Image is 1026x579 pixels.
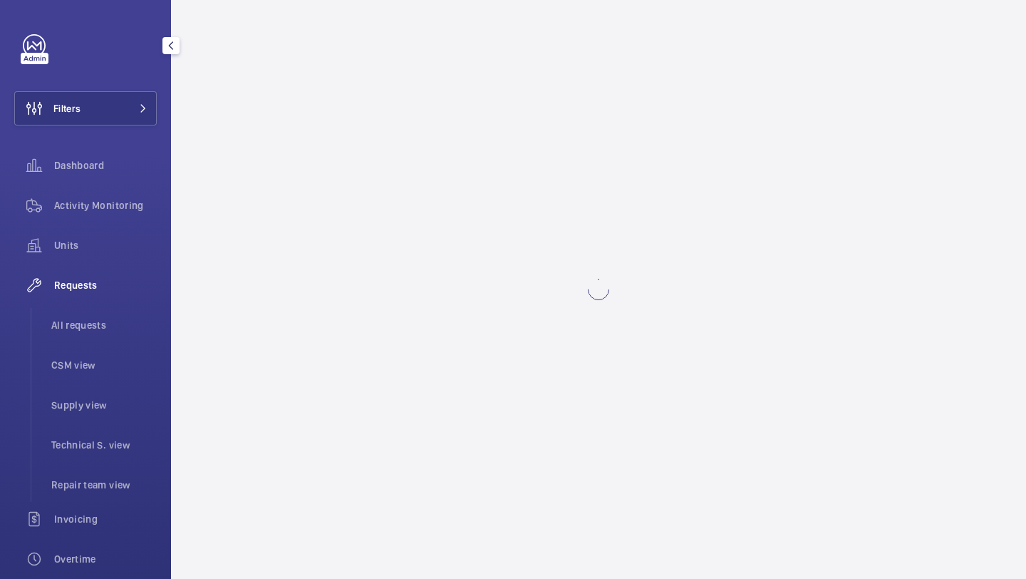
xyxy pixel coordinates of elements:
[54,158,157,173] span: Dashboard
[54,512,157,526] span: Invoicing
[54,552,157,566] span: Overtime
[54,198,157,212] span: Activity Monitoring
[54,278,157,292] span: Requests
[53,101,81,116] span: Filters
[51,478,157,492] span: Repair team view
[54,238,157,252] span: Units
[14,91,157,125] button: Filters
[51,358,157,372] span: CSM view
[51,318,157,332] span: All requests
[51,398,157,412] span: Supply view
[51,438,157,452] span: Technical S. view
